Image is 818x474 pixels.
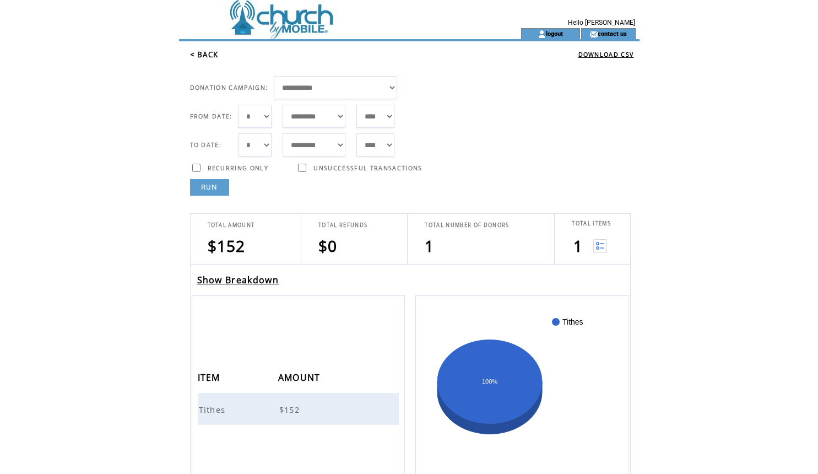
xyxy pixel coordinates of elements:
span: TOTAL ITEMS [572,220,611,227]
span: DONATION CAMPAIGN: [190,84,268,91]
img: View list [593,239,607,253]
a: ITEM [198,374,223,380]
span: 1 [425,235,434,256]
span: TOTAL REFUNDS [318,222,367,229]
span: $152 [208,235,246,256]
span: TOTAL NUMBER OF DONORS [425,222,509,229]
a: DOWNLOAD CSV [578,51,634,58]
span: UNSUCCESSFUL TRANSACTIONS [313,164,422,172]
span: 1 [573,235,583,256]
a: contact us [598,30,627,37]
a: logout [546,30,563,37]
a: RUN [190,179,229,196]
text: Tithes [562,317,583,326]
span: Hello [PERSON_NAME] [568,19,635,26]
a: AMOUNT [278,374,323,380]
span: $152 [279,404,302,415]
span: Tithes [199,404,229,415]
span: FROM DATE: [190,112,232,120]
img: account_icon.gif [538,30,546,39]
span: RECURRING ONLY [208,164,269,172]
span: TOTAL AMOUNT [208,222,255,229]
text: 100% [482,378,497,385]
span: $0 [318,235,338,256]
a: < BACK [190,50,219,60]
span: AMOUNT [278,369,323,389]
span: TO DATE: [190,141,222,149]
a: Tithes [199,403,229,413]
a: Show Breakdown [197,274,279,286]
img: contact_us_icon.gif [589,30,598,39]
span: ITEM [198,369,223,389]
